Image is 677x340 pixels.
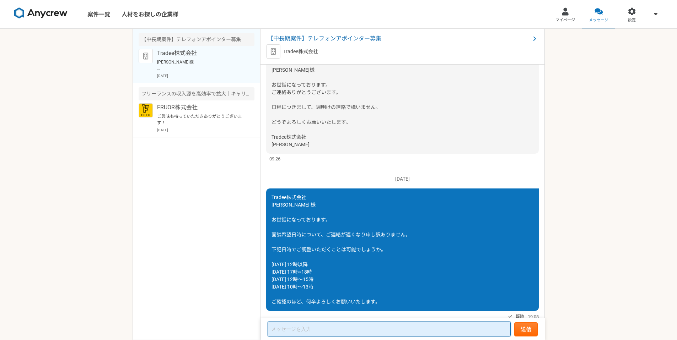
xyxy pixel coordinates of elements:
div: 【中長期案件】テレフォンアポインター募集 [139,33,254,46]
p: [DATE] [266,175,539,183]
span: 【中長期案件】テレフォンアポインター募集 [268,34,530,43]
span: 09:26 [269,155,280,162]
p: ご興味も持っていただきありがとうございます！ FRUOR株式会社の[PERSON_NAME]です。 ぜひ一度オンラインにて詳細のご説明がでできればと思っております。 〜〜〜〜〜〜〜〜〜〜〜〜〜〜... [157,113,245,126]
span: 設定 [628,17,636,23]
img: default_org_logo-42cde973f59100197ec2c8e796e4974ac8490bb5b08a0eb061ff975e4574aa76.png [266,44,280,59]
span: マイページ [555,17,575,23]
span: [PERSON_NAME]様 お世話になっております。 ご連絡ありがとうございます。 日程につきまして、週明けの連絡で構いません。 どうぞよろしくお願いいたします。 Tradee株式会社 [PE... [272,67,381,147]
p: FRUOR株式会社 [157,103,245,112]
span: 19:08 [528,313,539,320]
img: default_org_logo-42cde973f59100197ec2c8e796e4974ac8490bb5b08a0eb061ff975e4574aa76.png [139,49,153,63]
span: 既読 [516,312,524,321]
p: Tradee株式会社 [283,48,318,55]
div: フリーランスの収入源を高効率で拡大｜キャリアアドバイザー（完全リモート） [139,87,254,100]
p: Tradee株式会社 [157,49,245,57]
p: [PERSON_NAME]様 お世話になっております。 ご確認くださりありがとうございます。 それでは[DATE] 15:00-からではいかがでしょうか。 問題ないようであればzoomのURLを... [157,59,245,72]
img: FRUOR%E3%83%AD%E3%82%B3%E3%82%99.png [139,103,153,117]
button: 送信 [514,322,538,336]
p: [DATE] [157,73,254,78]
span: Tradee株式会社 [PERSON_NAME] 様 お世話になっております。 面談希望日時について、ご連絡が遅くなり申し訳ありません。 下記日時でご調整いただくことは可能でしょうか。 [DAT... [272,194,410,305]
p: [DATE] [157,127,254,133]
img: 8DqYSo04kwAAAAASUVORK5CYII= [14,7,68,19]
span: メッセージ [589,17,608,23]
